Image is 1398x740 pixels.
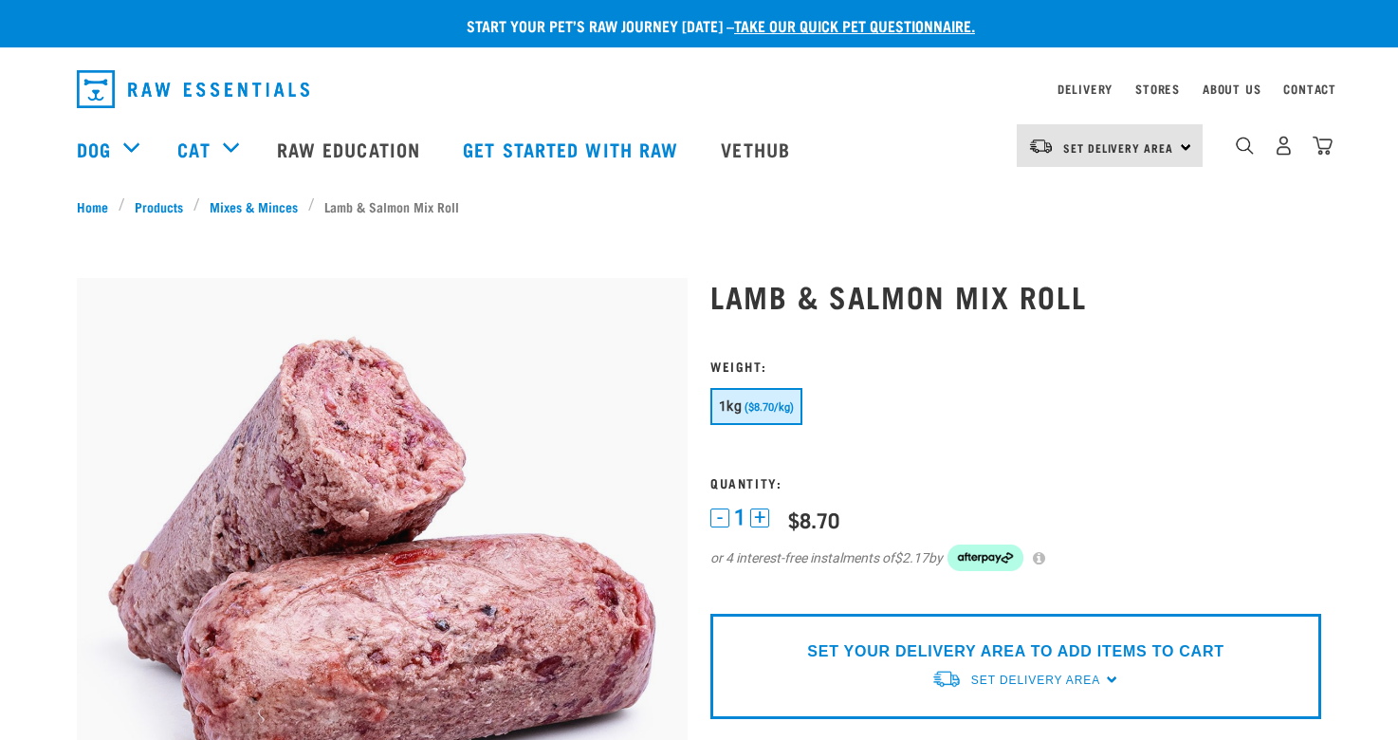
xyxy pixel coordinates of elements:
a: take our quick pet questionnaire. [734,21,975,29]
p: SET YOUR DELIVERY AREA TO ADD ITEMS TO CART [807,640,1223,663]
img: home-icon-1@2x.png [1236,137,1254,155]
img: user.png [1274,136,1294,156]
img: home-icon@2x.png [1313,136,1333,156]
nav: breadcrumbs [77,196,1321,216]
a: Raw Education [258,111,444,187]
a: Get started with Raw [444,111,702,187]
button: + [750,509,769,527]
nav: dropdown navigation [62,63,1336,116]
span: $2.17 [894,548,929,568]
span: ($8.70/kg) [745,401,794,414]
h3: Weight: [710,359,1321,373]
span: 1 [734,508,745,527]
a: Dog [77,135,111,163]
a: Cat [177,135,210,163]
a: Contact [1283,85,1336,92]
a: Delivery [1058,85,1113,92]
span: Set Delivery Area [971,674,1100,687]
a: Home [77,196,119,216]
a: About Us [1203,85,1260,92]
span: Set Delivery Area [1063,144,1173,151]
a: Stores [1135,85,1180,92]
button: - [710,509,729,527]
img: van-moving.png [1028,138,1054,155]
h1: Lamb & Salmon Mix Roll [710,279,1321,313]
img: van-moving.png [931,669,962,689]
img: Afterpay [947,545,1023,571]
div: $8.70 [788,508,839,531]
a: Mixes & Minces [200,196,308,216]
h3: Quantity: [710,475,1321,490]
div: or 4 interest-free instalments of by [710,545,1321,571]
a: Vethub [702,111,814,187]
span: 1kg [719,398,742,414]
img: Raw Essentials Logo [77,70,309,108]
button: 1kg ($8.70/kg) [710,388,802,425]
a: Products [125,196,193,216]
